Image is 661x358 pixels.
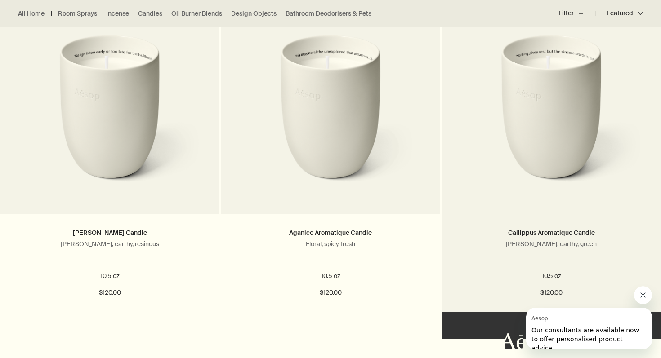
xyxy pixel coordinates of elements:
[5,19,113,44] span: Our consultants are available now to offer personalised product advice.
[18,9,45,18] a: All Home
[14,35,205,201] img: Poured candle in a white ceramic vessel.
[99,287,121,298] span: $120.00
[634,286,652,304] iframe: Close message from Aesop
[106,9,129,18] a: Incense
[171,9,222,18] a: Oil Burner Blends
[508,229,595,237] a: Callippus Aromatique Candle
[234,240,427,248] p: Floral, spicy, fresh
[442,312,661,339] button: Add to your cart - $120.00
[138,9,162,18] a: Candles
[526,308,652,349] iframe: Message from Aesop
[505,286,652,349] div: Aesop says "Our consultants are available now to offer personalised product advice.". Open messag...
[289,229,372,237] a: Aganice Aromatique Candle
[320,287,342,298] span: $120.00
[442,35,661,214] a: Poured candle in a white ceramic vessel.
[455,240,648,248] p: [PERSON_NAME], earthy, green
[505,331,523,349] iframe: no content
[286,9,371,18] a: Bathroom Deodorisers & Pets
[235,35,425,201] img: Poured candle in a white ceramic vessel.
[595,3,643,24] button: Featured
[558,3,595,24] button: Filter
[58,9,97,18] a: Room Sprays
[73,229,147,237] a: [PERSON_NAME] Candle
[456,35,646,201] img: Poured candle in a white ceramic vessel.
[221,35,440,214] a: Poured candle in a white ceramic vessel.
[13,240,206,248] p: [PERSON_NAME], earthy, resinous
[231,9,277,18] a: Design Objects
